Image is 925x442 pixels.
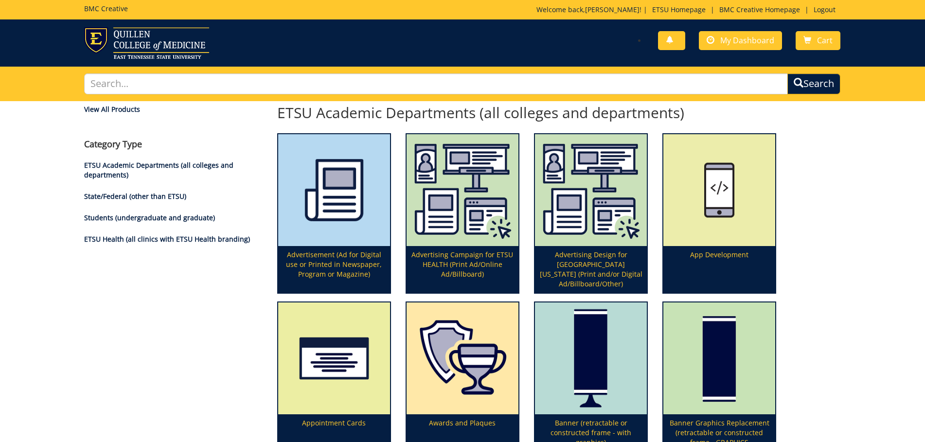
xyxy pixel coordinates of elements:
[278,134,390,246] img: printmedia-5fff40aebc8a36.86223841.png
[84,192,186,201] a: State/Federal (other than ETSU)
[714,5,805,14] a: BMC Creative Homepage
[787,73,840,94] button: Search
[585,5,640,14] a: [PERSON_NAME]
[817,35,833,46] span: Cart
[535,134,647,246] img: etsu%20health%20marketing%20campaign%20image-6075f5506d2aa2.29536275.png
[278,302,390,414] img: appointment%20cards-6556843a9f7d00.21763534.png
[663,134,775,246] img: app%20development%20icon-655684178ce609.47323231.png
[535,302,647,414] img: retractable-banner-59492b401f5aa8.64163094.png
[84,105,262,114] a: View All Products
[663,246,775,293] p: App Development
[84,140,262,149] h4: Category Type
[277,105,777,121] h2: ETSU Academic Departments (all colleges and departments)
[796,31,840,50] a: Cart
[407,302,518,414] img: plaques-5a7339fccbae09.63825868.png
[699,31,782,50] a: My Dashboard
[278,246,390,293] p: Advertisement (Ad for Digital use or Printed in Newspaper, Program or Magazine)
[663,134,775,293] a: App Development
[809,5,840,14] a: Logout
[278,134,390,293] a: Advertisement (Ad for Digital use or Printed in Newspaper, Program or Magazine)
[663,302,775,414] img: graphics-only-banner-5949222f1cdc31.93524894.png
[84,73,788,94] input: Search...
[84,213,215,222] a: Students (undergraduate and graduate)
[720,35,774,46] span: My Dashboard
[535,246,647,293] p: Advertising Design for [GEOGRAPHIC_DATA][US_STATE] (Print and/or Digital Ad/Billboard/Other)
[536,5,840,15] p: Welcome back, ! | | |
[84,234,250,244] a: ETSU Health (all clinics with ETSU Health branding)
[647,5,711,14] a: ETSU Homepage
[535,134,647,293] a: Advertising Design for [GEOGRAPHIC_DATA][US_STATE] (Print and/or Digital Ad/Billboard/Other)
[84,27,209,59] img: ETSU logo
[84,5,128,12] h5: BMC Creative
[84,160,233,179] a: ETSU Academic Departments (all colleges and departments)
[407,134,518,246] img: etsu%20health%20marketing%20campaign%20image-6075f5506d2aa2.29536275.png
[407,246,518,293] p: Advertising Campaign for ETSU HEALTH (Print Ad/Online Ad/Billboard)
[407,134,518,293] a: Advertising Campaign for ETSU HEALTH (Print Ad/Online Ad/Billboard)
